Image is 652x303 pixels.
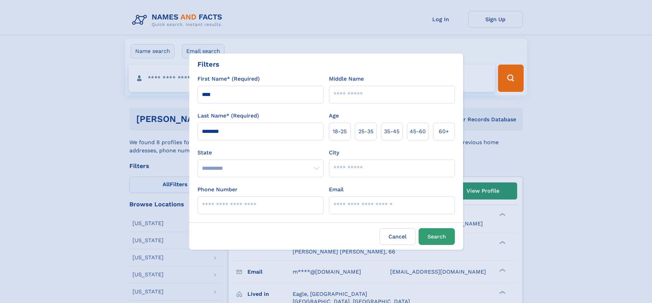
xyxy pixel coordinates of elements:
label: Middle Name [329,75,364,83]
label: Age [329,112,339,120]
label: Last Name* (Required) [197,112,259,120]
span: 25‑35 [358,127,373,136]
label: Phone Number [197,185,238,194]
label: First Name* (Required) [197,75,260,83]
button: Search [419,228,455,245]
span: 45‑60 [410,127,426,136]
span: 35‑45 [384,127,399,136]
span: 60+ [439,127,449,136]
label: Cancel [380,228,416,245]
label: State [197,149,323,157]
label: City [329,149,339,157]
div: Filters [197,59,219,69]
span: 18‑25 [333,127,347,136]
label: Email [329,185,344,194]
